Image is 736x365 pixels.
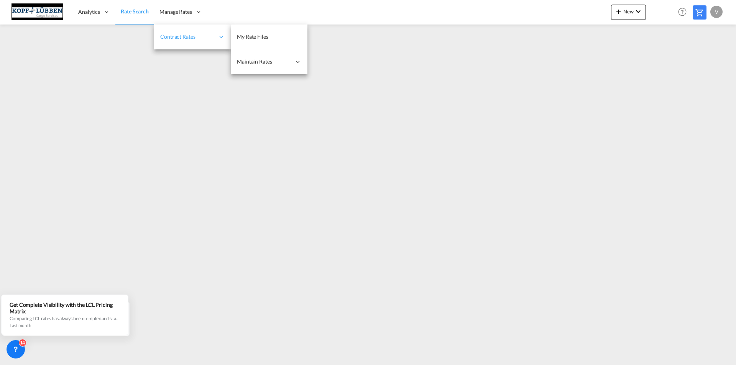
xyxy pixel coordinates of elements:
[614,8,643,15] span: New
[710,6,723,18] div: v
[634,7,643,16] md-icon: icon-chevron-down
[237,33,268,40] span: My Rate Files
[231,25,307,49] a: My Rate Files
[611,5,646,20] button: icon-plus 400-fgNewicon-chevron-down
[159,8,192,16] span: Manage Rates
[78,8,100,16] span: Analytics
[231,49,307,74] div: Maintain Rates
[676,5,693,19] div: Help
[614,7,623,16] md-icon: icon-plus 400-fg
[154,25,231,49] div: Contract Rates
[11,3,63,21] img: 25cf3bb0aafc11ee9c4fdbd399af7748.JPG
[121,8,149,15] span: Rate Search
[676,5,689,18] span: Help
[160,33,215,41] span: Contract Rates
[237,58,291,65] span: Maintain Rates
